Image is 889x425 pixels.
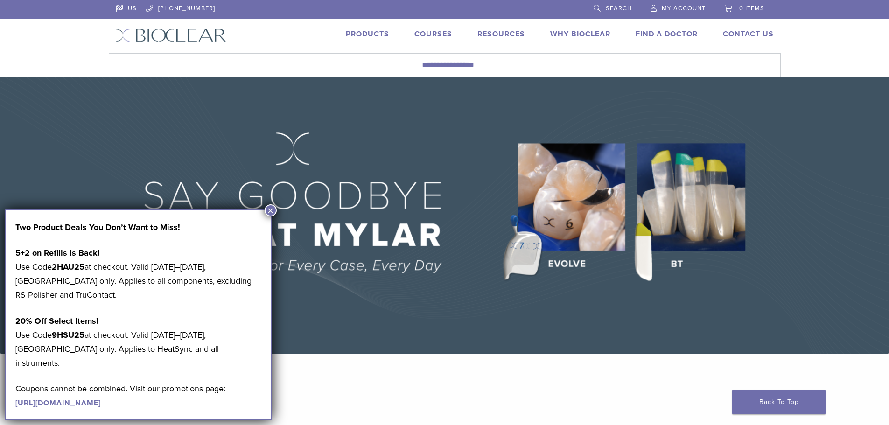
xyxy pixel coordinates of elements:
a: Resources [477,29,525,39]
span: My Account [662,5,706,12]
p: Coupons cannot be combined. Visit our promotions page: [15,382,261,410]
strong: 5+2 on Refills is Back! [15,248,100,258]
p: Use Code at checkout. Valid [DATE]–[DATE], [GEOGRAPHIC_DATA] only. Applies to all components, exc... [15,246,261,302]
strong: 20% Off Select Items! [15,316,98,326]
a: Courses [414,29,452,39]
a: Back To Top [732,390,826,414]
button: Close [265,204,277,216]
strong: 2HAU25 [52,262,84,272]
strong: 9HSU25 [52,330,84,340]
a: Contact Us [723,29,774,39]
span: 0 items [739,5,764,12]
span: Search [606,5,632,12]
p: Use Code at checkout. Valid [DATE]–[DATE], [GEOGRAPHIC_DATA] only. Applies to HeatSync and all in... [15,314,261,370]
a: Find A Doctor [636,29,698,39]
a: [URL][DOMAIN_NAME] [15,398,101,408]
a: Products [346,29,389,39]
strong: Two Product Deals You Don’t Want to Miss! [15,222,180,232]
a: Why Bioclear [550,29,610,39]
img: Bioclear [116,28,226,42]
